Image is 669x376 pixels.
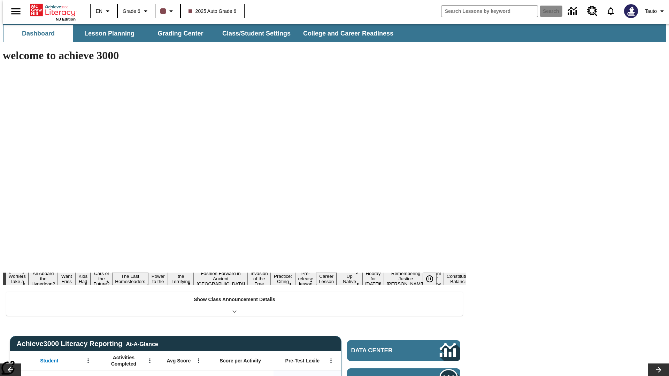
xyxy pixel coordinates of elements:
button: Slide 11 Mixed Practice: Citing Evidence [271,267,295,290]
span: Achieve3000 Literacy Reporting [17,340,158,348]
button: Slide 2 All Aboard the Hyperloop? [29,270,58,288]
button: Slide 15 Hooray for Constitution Day! [362,270,384,288]
a: Data Center [564,2,583,21]
button: Slide 16 Remembering Justice O'Connor [384,270,428,288]
button: Slide 18 The Constitution's Balancing Act [444,267,477,290]
button: Open Menu [326,355,336,366]
button: Slide 3 Do You Want Fries With That? [58,262,75,296]
button: Slide 9 Fashion Forward in Ancient Rome [194,270,248,288]
span: Activities Completed [101,354,147,367]
button: Class color is dark brown. Change class color [157,5,178,17]
p: Show Class Announcement Details [194,296,275,303]
button: Grading Center [146,25,215,42]
input: search field [441,6,538,17]
button: Open Menu [145,355,155,366]
button: Slide 10 The Invasion of the Free CD [248,265,271,293]
button: Slide 1 Labor Day: Workers Take a Stand [6,267,29,290]
a: Resource Center, Will open in new tab [583,2,602,21]
div: SubNavbar [3,25,400,42]
button: Slide 4 Dirty Jobs Kids Had To Do [75,262,91,296]
img: Avatar [624,4,638,18]
div: Show Class Announcement Details [6,292,463,316]
button: Select a new avatar [620,2,642,20]
button: College and Career Readiness [298,25,399,42]
span: Data Center [351,347,416,354]
div: At-A-Glance [126,340,158,347]
button: Slide 14 Cooking Up Native Traditions [337,267,362,290]
button: Dashboard [3,25,73,42]
a: Data Center [347,340,460,361]
button: Language: EN, Select a language [93,5,115,17]
span: Grade 6 [123,8,140,15]
span: NJ Edition [56,17,76,21]
button: Lesson carousel, Next [648,363,669,376]
button: Slide 13 Career Lesson [316,273,337,285]
button: Open Menu [193,355,204,366]
button: Pause [423,273,437,285]
button: Slide 7 Solar Power to the People [148,267,168,290]
button: Profile/Settings [642,5,669,17]
span: Avg Score [167,358,191,364]
div: Pause [423,273,444,285]
span: Score per Activity [220,358,261,364]
button: Lesson Planning [75,25,144,42]
span: Student [40,358,58,364]
button: Slide 8 Attack of the Terrifying Tomatoes [168,267,194,290]
span: Pre-Test Lexile [285,358,320,364]
span: 2025 Auto Grade 6 [189,8,237,15]
button: Slide 6 The Last Homesteaders [112,273,148,285]
button: Grade: Grade 6, Select a grade [120,5,153,17]
button: Open side menu [6,1,26,22]
a: Notifications [602,2,620,20]
button: Class/Student Settings [217,25,296,42]
button: Slide 12 Pre-release lesson [295,270,316,288]
button: Slide 5 Cars of the Future? [91,270,112,288]
div: Home [30,2,76,21]
span: EN [96,8,102,15]
h1: welcome to achieve 3000 [3,49,466,62]
button: Open Menu [83,355,93,366]
a: Home [30,3,76,17]
span: Tauto [645,8,657,15]
div: SubNavbar [3,24,666,42]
